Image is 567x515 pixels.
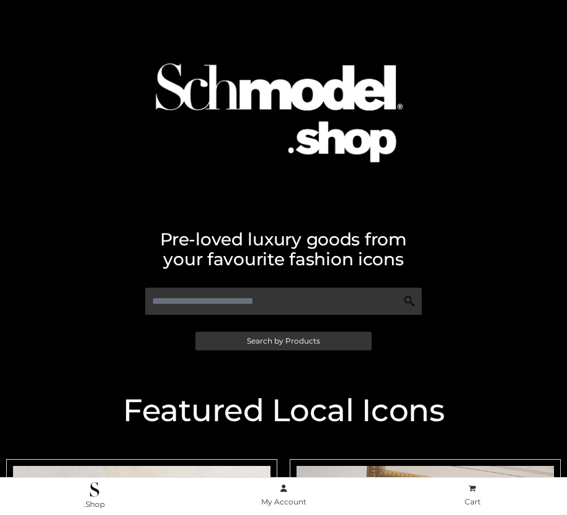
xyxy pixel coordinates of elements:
[195,332,372,350] a: Search by Products
[6,229,561,269] h2: Pre-loved luxury goods from your favourite fashion icons
[90,482,99,497] img: .Shop
[465,497,481,506] span: Cart
[261,497,306,506] span: My Account
[403,295,416,308] img: Search Icon
[84,499,105,509] span: .Shop
[189,481,378,509] a: My Account
[247,337,320,345] span: Search by Products
[378,481,567,509] a: Cart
